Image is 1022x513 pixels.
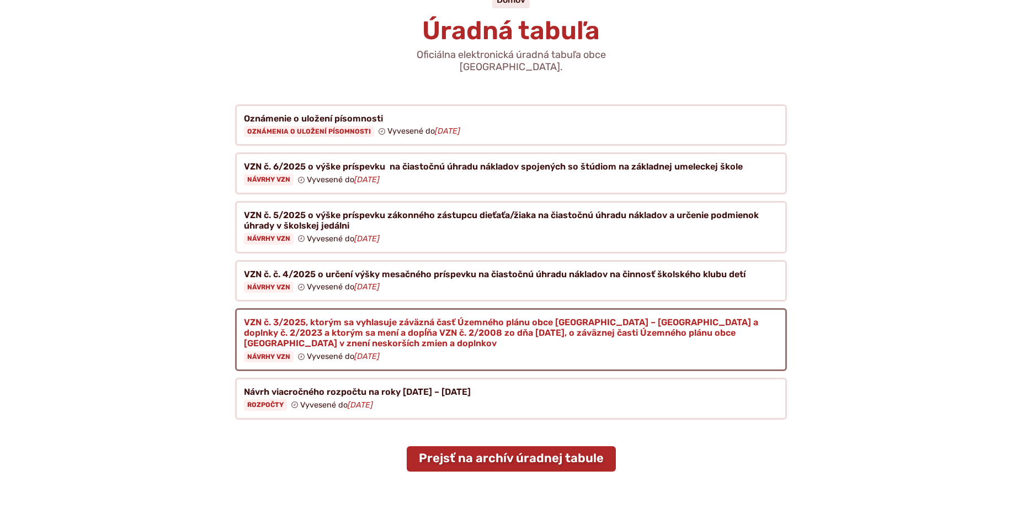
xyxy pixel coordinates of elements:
[235,378,787,420] a: Návrh viacročného rozpočtu na roky [DATE] – [DATE] Rozpočty Vyvesené do[DATE]
[235,152,787,194] a: VZN č. 6/2025 o výške príspevku na čiastočnú úhradu nákladov spojených so štúdiom na základnej um...
[235,308,787,371] a: VZN č. 3/2025, ktorým sa vyhlasuje záväzná časť Územného plánu obce [GEOGRAPHIC_DATA] – [GEOGRAPH...
[235,201,787,253] a: VZN č. 5/2025 o výške príspevku zákonného zástupcu dieťaťa/žiaka na čiastočnú úhradu nákladov a u...
[407,446,616,472] a: Prejsť na archív úradnej tabule
[235,260,787,302] a: VZN č. č. 4/2025 o určení výšky mesačného príspevku na čiastočnú úhradu nákladov na činnosť škols...
[235,104,787,146] a: Oznámenie o uložení písomnosti Oznámenia o uložení písomnosti Vyvesené do[DATE]
[379,49,643,73] p: Oficiálna elektronická úradná tabuľa obce [GEOGRAPHIC_DATA].
[422,15,600,46] span: Úradná tabuľa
